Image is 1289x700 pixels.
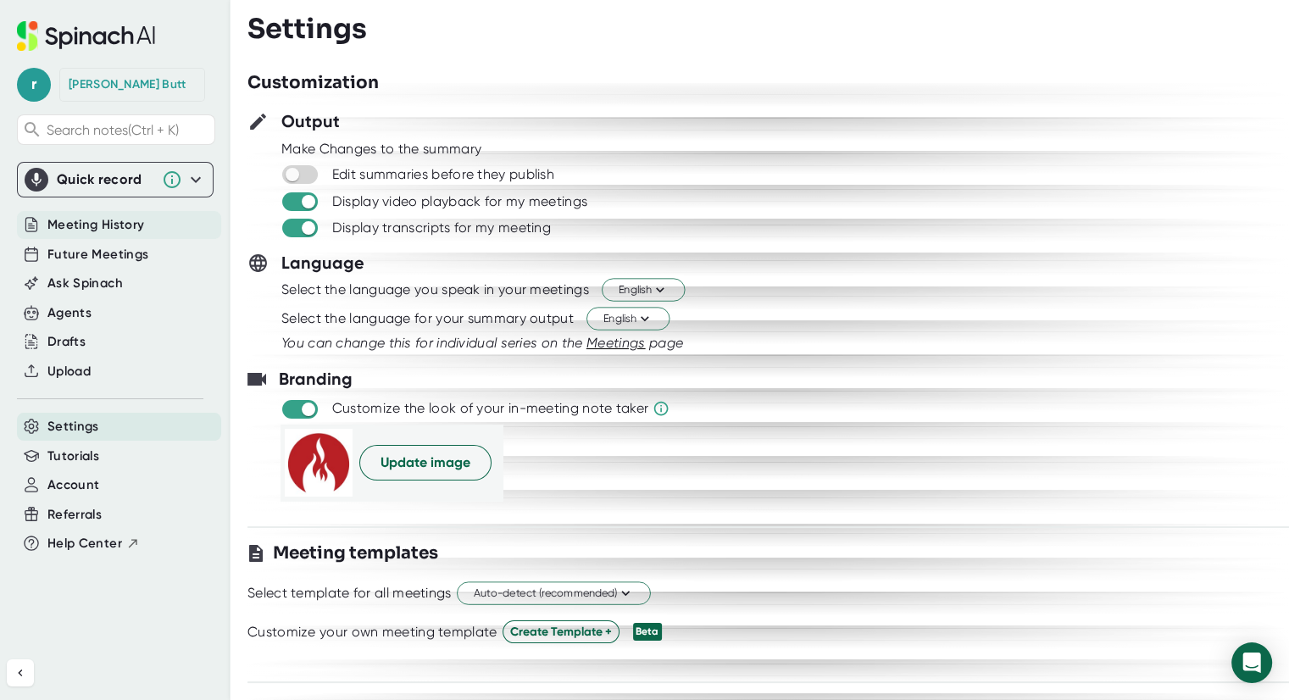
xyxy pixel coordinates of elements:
[586,333,646,353] button: Meetings
[47,447,99,466] button: Tutorials
[247,585,452,602] div: Select template for all meetings
[17,68,51,102] span: r
[603,311,653,327] span: English
[281,310,574,327] div: Select the language for your summary output
[332,400,648,417] div: Customize the look of your in-meeting note taker
[281,108,340,134] h3: Output
[57,171,153,188] div: Quick record
[247,13,367,45] h3: Settings
[47,122,210,138] span: Search notes (Ctrl + K)
[47,303,92,323] button: Agents
[247,624,497,641] div: Customize your own meeting template
[279,366,353,392] h3: Branding
[474,586,634,602] span: Auto-detect (recommended)
[503,620,619,643] button: Create Template +
[47,332,86,352] button: Drafts
[619,282,668,298] span: English
[69,77,186,92] div: Ruhail Butt
[332,166,554,183] div: Edit summaries before they publish
[381,453,470,473] span: Update image
[47,274,123,293] button: Ask Spinach
[285,429,353,497] img: picture
[332,219,551,236] div: Display transcripts for my meeting
[281,141,1289,158] div: Make Changes to the summary
[47,215,144,235] button: Meeting History
[47,245,148,264] button: Future Meetings
[7,659,34,686] button: Collapse sidebar
[457,582,651,605] button: Auto-detect (recommended)
[47,362,91,381] button: Upload
[47,475,99,495] button: Account
[47,534,140,553] button: Help Center
[1231,642,1272,683] div: Open Intercom Messenger
[586,335,646,351] span: Meetings
[586,308,670,331] button: English
[47,417,99,436] button: Settings
[602,279,685,302] button: English
[25,163,206,197] div: Quick record
[281,335,683,351] i: You can change this for individual series on the page
[359,445,492,481] button: Update image
[332,193,587,210] div: Display video playback for my meetings
[273,541,438,566] h3: Meeting templates
[47,534,122,553] span: Help Center
[281,281,589,298] div: Select the language you speak in your meetings
[47,505,102,525] button: Referrals
[281,250,364,275] h3: Language
[633,623,662,641] div: Beta
[247,70,379,96] h3: Customization
[510,623,612,641] span: Create Template +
